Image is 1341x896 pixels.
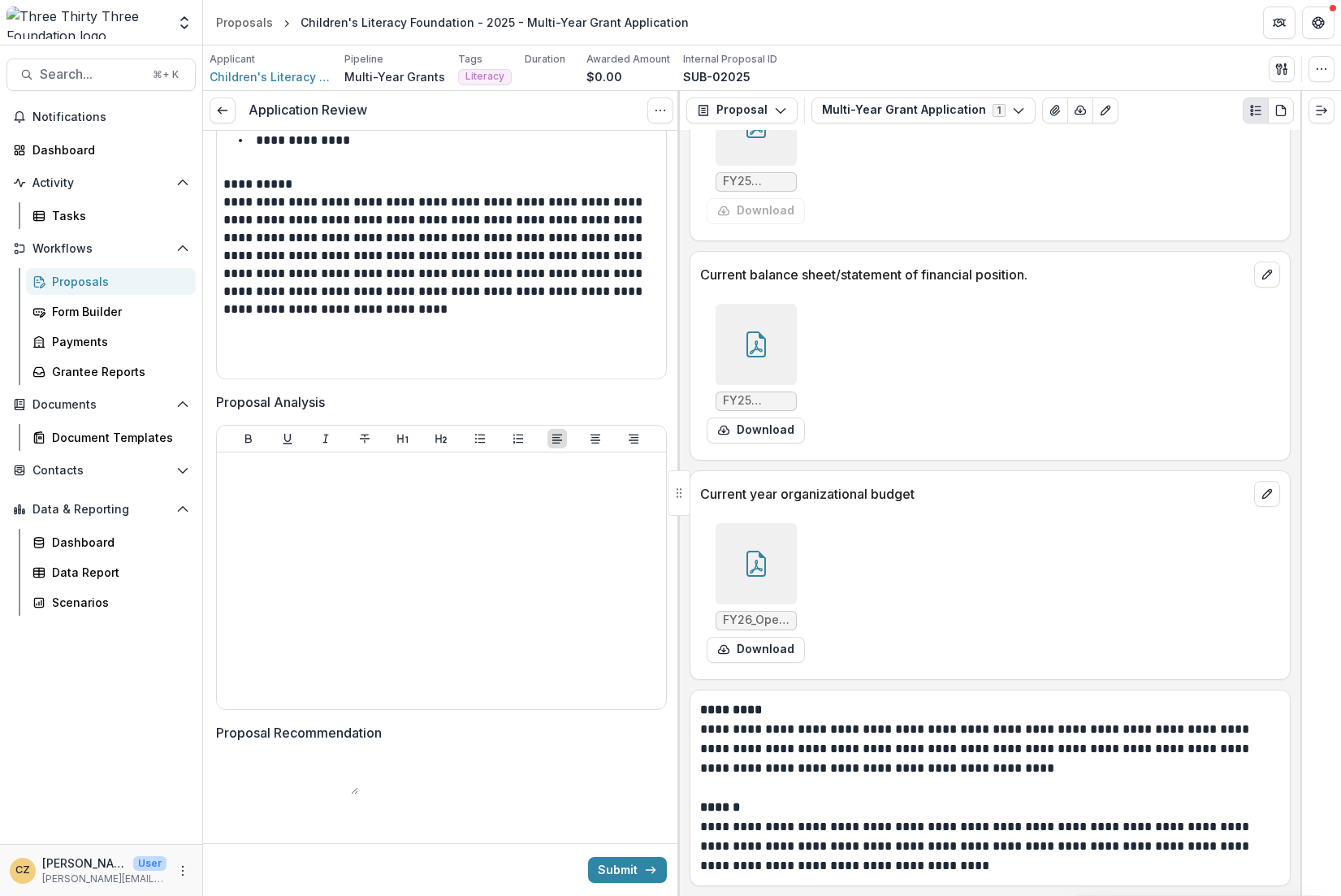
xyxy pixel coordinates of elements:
[700,265,1248,284] p: Current balance sheet/statement of financial position.
[278,429,297,448] button: Underline
[6,496,196,522] button: Open Data & Reporting
[133,856,167,871] p: User
[301,14,689,31] div: Children's Literacy Foundation - 2025 - Multi-Year Grant Application
[52,207,183,224] div: Tasks
[32,398,170,412] span: Documents
[52,429,183,446] div: Document Templates
[26,298,196,325] a: Form Builder
[6,392,196,418] button: Open Documents
[344,68,445,85] p: Multi-Year Grants
[210,68,331,85] a: Children's Literacy Foundation
[32,242,170,256] span: Workflows
[26,529,196,556] a: Dashboard
[26,424,196,451] a: Document Templates
[6,104,196,130] button: Notifications
[458,52,482,67] p: Tags
[700,484,1248,504] p: Current year organizational budget
[32,141,183,158] div: Dashboard
[470,429,490,448] button: Bullet List
[707,523,805,663] div: FY26_OperatingBudget.pdfdownload-form-response
[6,58,196,91] button: Search...
[624,429,643,448] button: Align Right
[465,71,504,82] span: Literacy
[32,176,170,190] span: Activity
[588,857,667,883] button: Submit
[26,589,196,616] a: Scenarios
[586,52,670,67] p: Awarded Amount
[393,429,413,448] button: Heading 1
[6,457,196,483] button: Open Contacts
[26,559,196,586] a: Data Report
[707,637,805,663] button: download-form-response
[52,333,183,350] div: Payments
[26,358,196,385] a: Grantee Reports
[210,11,695,34] nav: breadcrumb
[6,136,196,163] a: Dashboard
[355,429,374,448] button: Strike
[586,429,605,448] button: Align Center
[1254,481,1280,507] button: edit
[344,52,383,67] p: Pipeline
[1268,97,1294,123] button: PDF view
[707,418,805,444] button: download-form-response
[216,392,325,412] p: Proposal Analysis
[707,84,805,224] div: FY25 Budget to Actuals.pdfdownload-form-response
[508,429,528,448] button: Ordered List
[210,11,279,34] a: Proposals
[26,268,196,295] a: Proposals
[686,97,798,123] button: Proposal
[216,14,273,31] div: Proposals
[42,872,167,886] p: [PERSON_NAME][EMAIL_ADDRESS][DOMAIN_NAME]
[52,303,183,320] div: Form Builder
[52,594,183,611] div: Scenarios
[42,855,127,872] p: [PERSON_NAME]
[586,68,622,85] p: $0.00
[6,170,196,196] button: Open Activity
[1092,97,1118,123] button: Edit as form
[683,52,777,67] p: Internal Proposal ID
[1254,262,1280,288] button: edit
[811,97,1036,123] button: Multi-Year Grant Application1
[547,429,567,448] button: Align Left
[723,175,789,188] span: FY25 Budget to Actuals.pdf
[26,328,196,355] a: Payments
[1243,97,1269,123] button: Plaintext view
[1309,97,1335,123] button: Expand right
[173,6,196,39] button: Open entity switcher
[40,67,143,82] span: Search...
[723,394,789,408] span: FY25 Balance Sheet.pdf
[525,52,565,67] p: Duration
[216,723,382,742] p: Proposal Recommendation
[431,429,451,448] button: Heading 2
[723,613,789,627] span: FY26_OperatingBudget.pdf
[32,503,170,517] span: Data & Reporting
[1302,6,1335,39] button: Get Help
[6,236,196,262] button: Open Workflows
[6,6,167,39] img: Three Thirty Three Foundation logo
[26,202,196,229] a: Tasks
[173,861,192,881] button: More
[149,66,182,84] div: ⌘ + K
[1263,6,1296,39] button: Partners
[32,110,189,124] span: Notifications
[316,429,335,448] button: Italicize
[707,304,805,444] div: FY25 Balance Sheet.pdfdownload-form-response
[52,564,183,581] div: Data Report
[249,102,367,118] h3: Application Review
[683,68,751,85] p: SUB-02025
[52,534,183,551] div: Dashboard
[32,464,170,478] span: Contacts
[210,52,255,67] p: Applicant
[1042,97,1068,123] button: View Attached Files
[15,865,30,876] div: Christine Zachai
[52,273,183,290] div: Proposals
[707,198,805,224] button: download-form-response
[52,363,183,380] div: Grantee Reports
[647,97,673,123] button: Options
[239,429,258,448] button: Bold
